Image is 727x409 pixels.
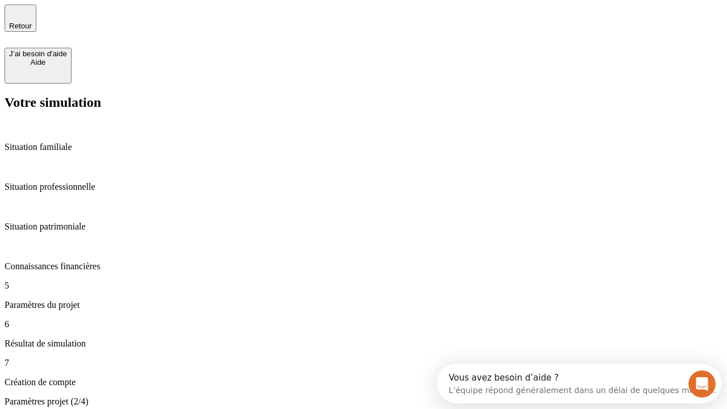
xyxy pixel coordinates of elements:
[5,261,722,272] p: Connaissances financières
[5,281,722,291] p: 5
[9,49,67,58] div: J’ai besoin d'aide
[5,300,722,310] p: Paramètres du projet
[5,358,722,368] p: 7
[5,48,72,84] button: J’ai besoin d'aideAide
[5,5,36,32] button: Retour
[12,10,279,19] div: Vous avez besoin d’aide ?
[9,22,32,30] span: Retour
[5,377,722,387] p: Création de compte
[437,364,721,403] iframe: Intercom live chat discovery launcher
[9,58,67,66] div: Aide
[5,5,313,36] div: Ouvrir le Messenger Intercom
[5,339,722,349] p: Résultat de simulation
[5,95,722,110] h2: Votre simulation
[5,397,722,407] p: Paramètres projet (2/4)
[688,370,716,398] iframe: Intercom live chat
[5,142,722,152] p: Situation familiale
[5,319,722,329] p: 6
[12,19,279,31] div: L’équipe répond généralement dans un délai de quelques minutes.
[5,222,722,232] p: Situation patrimoniale
[5,182,722,192] p: Situation professionnelle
